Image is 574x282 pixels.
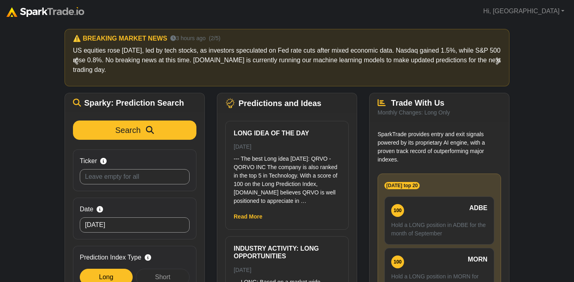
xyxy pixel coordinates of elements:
[80,156,97,166] span: Ticker
[378,109,450,116] small: Monthly Changes: Long Only
[80,253,141,262] span: Prediction Index Type
[384,182,420,189] span: [DATE] top 20
[115,126,141,135] span: Search
[170,34,206,43] small: 3 hours ago
[73,121,196,140] button: Search
[155,274,170,280] span: Short
[391,98,445,107] span: Trade With Us
[234,213,263,220] a: Read More
[378,130,501,164] p: SparkTrade provides entry and exit signals powered by its proprietary AI engine, with a proven tr...
[391,255,404,268] div: 100
[234,129,340,205] a: Long Idea of the Day [DATE] --- The best Long idea [DATE]: QRVO - QORVO INC The company is also r...
[468,255,487,264] span: MORN
[234,245,340,260] h6: Industry Activity: Long Opportunities
[73,35,167,42] h6: ⚠️ BREAKING MARKET NEWS
[6,7,84,17] img: sparktrade.png
[80,169,190,184] input: Leave empty for all
[84,98,184,108] span: Sparky: Prediction Search
[80,204,93,214] span: Date
[234,143,251,150] small: [DATE]
[391,204,404,217] div: 100
[99,274,113,280] span: Long
[234,267,251,273] small: [DATE]
[234,155,340,205] p: --- The best Long idea [DATE]: QRVO - QORVO INC The company is also ranked in the top 5 in Techno...
[209,34,220,43] small: (2/5)
[391,221,487,238] p: Hold a LONG position in ADBE for the month of September
[384,196,494,245] a: 100 ADBE Hold a LONG position in ADBE for the month of September
[469,203,487,213] span: ADBE
[238,98,321,108] span: Predictions and Ideas
[480,3,568,19] a: Hi, [GEOGRAPHIC_DATA]
[73,46,501,75] p: US equities rose [DATE], led by tech stocks, as investors speculated on Fed rate cuts after mixed...
[234,129,340,137] h6: Long Idea of the Day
